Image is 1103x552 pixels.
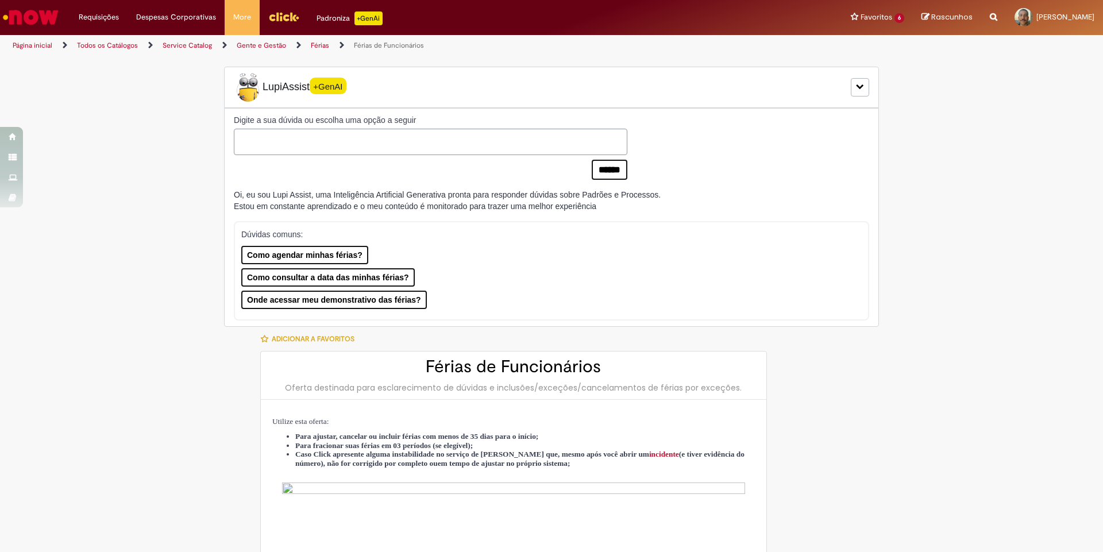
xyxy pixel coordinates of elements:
p: +GenAi [354,11,383,25]
p: Dúvidas comuns: [241,229,846,240]
div: Padroniza [317,11,383,25]
span: Favoritos [861,11,892,23]
span: Utilize esta oferta: [272,417,329,426]
img: click_logo_yellow_360x200.png [268,8,299,25]
button: Onde acessar meu demonstrativo das férias? [241,291,427,309]
ul: Trilhas de página [9,35,727,56]
span: LupiAssist [234,73,346,102]
span: Caso Click apresente alguma instabilidade no serviço de [PERSON_NAME] que, mesmo após você abrir ... [295,450,745,468]
a: Gente e Gestão [237,41,286,50]
span: Para ajustar, cancelar ou incluir férias com menos de 35 dias para o início; [295,432,538,441]
div: Oferta destinada para esclarecimento de dúvidas e inclusões/exceções/cancelamentos de férias por ... [272,382,755,393]
span: +GenAI [310,78,346,94]
label: Digite a sua dúvida ou escolha uma opção a seguir [234,114,627,126]
a: Férias [311,41,329,50]
span: Para fracionar suas férias em 03 períodos (se elegível); [295,441,473,450]
h2: Férias de Funcionários [272,357,755,376]
div: Oi, eu sou Lupi Assist, uma Inteligência Artificial Generativa pronta para responder dúvidas sobr... [234,189,661,212]
a: Service Catalog [163,41,212,50]
a: Férias de Funcionários [354,41,424,50]
a: Rascunhos [921,12,973,23]
span: [PERSON_NAME] [1036,12,1094,22]
span: More [233,11,251,23]
span: Adicionar a Favoritos [272,334,354,343]
a: incidente [649,450,679,458]
span: Despesas Corporativas [136,11,216,23]
span: 6 [894,13,904,23]
img: Lupi [234,73,263,102]
button: Adicionar a Favoritos [260,327,361,351]
a: Página inicial [13,41,52,50]
a: Todos os Catálogos [77,41,138,50]
span: Requisições [79,11,119,23]
button: Como agendar minhas férias? [241,246,368,264]
div: LupiLupiAssist+GenAI [224,67,879,108]
img: ServiceNow [1,6,60,29]
button: Como consultar a data das minhas férias? [241,268,415,287]
span: Rascunhos [931,11,973,22]
strong: em tempo de ajustar no próprio sistema; [438,459,570,468]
